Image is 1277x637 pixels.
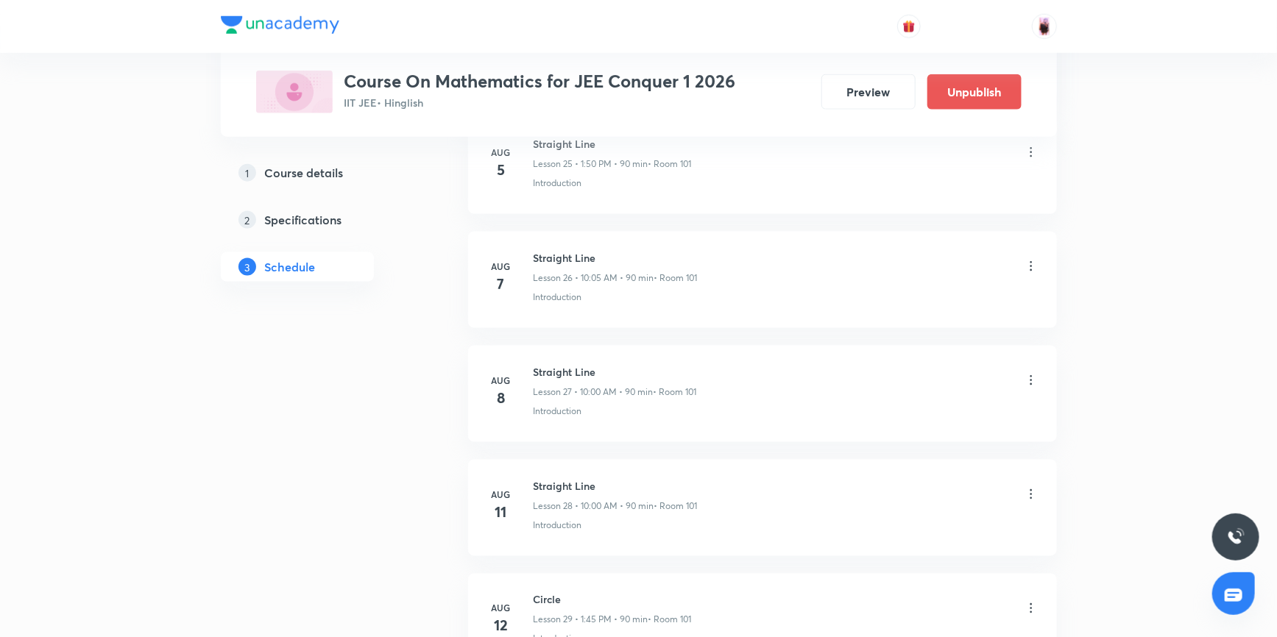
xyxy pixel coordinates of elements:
p: • Room 101 [654,499,698,513]
p: Lesson 27 • 10:00 AM • 90 min [534,385,654,399]
h6: Circle [534,592,692,608]
p: Introduction [534,405,582,418]
p: Lesson 25 • 1:50 PM • 90 min [534,157,648,171]
h6: Aug [487,602,516,615]
h3: Course On Mathematics for JEE Conquer 1 2026 [344,71,736,92]
h6: Aug [487,374,516,387]
p: Introduction [534,519,582,532]
img: ttu [1227,528,1245,546]
img: Baishali Das [1032,14,1057,39]
h5: Course details [265,164,344,182]
h6: Straight Line [534,478,698,494]
h4: 7 [487,273,516,295]
h5: Specifications [265,211,342,229]
p: • Room 101 [654,385,697,399]
img: B5FE31E2-A6B0-45DD-ABA6-00BE67C1747D_plus.png [256,71,333,113]
p: • Room 101 [654,271,698,285]
a: 2Specifications [221,205,421,235]
p: 1 [238,164,256,182]
p: 3 [238,258,256,276]
h6: Aug [487,488,516,501]
a: 1Course details [221,158,421,188]
h4: 12 [487,615,516,637]
h6: Straight Line [534,136,692,152]
h4: 5 [487,159,516,181]
p: Introduction [534,291,582,304]
button: Unpublish [927,74,1022,110]
h4: 8 [487,387,516,409]
p: 2 [238,211,256,229]
a: Company Logo [221,16,339,38]
h5: Schedule [265,258,316,276]
button: avatar [897,15,921,38]
h6: Straight Line [534,250,698,266]
h4: 11 [487,501,516,523]
h6: Straight Line [534,364,697,380]
p: Lesson 29 • 1:45 PM • 90 min [534,613,648,627]
p: IIT JEE • Hinglish [344,95,736,110]
h6: Aug [487,260,516,273]
button: Preview [821,74,916,110]
p: Lesson 28 • 10:00 AM • 90 min [534,499,654,513]
img: avatar [902,20,916,33]
p: • Room 101 [648,613,692,627]
p: Lesson 26 • 10:05 AM • 90 min [534,271,654,285]
p: • Room 101 [648,157,692,171]
img: Company Logo [221,16,339,34]
h6: Aug [487,146,516,159]
p: Introduction [534,177,582,190]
